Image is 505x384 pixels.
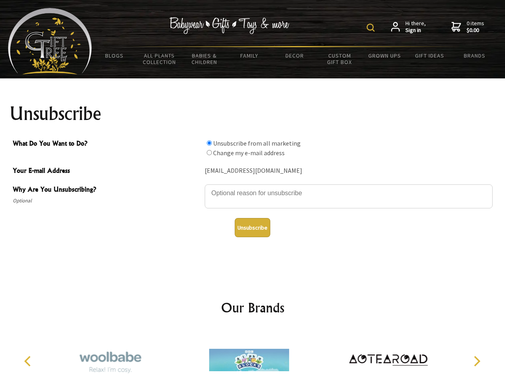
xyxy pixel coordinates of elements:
[362,47,407,64] a: Grown Ups
[207,140,212,146] input: What Do You Want to Do?
[207,150,212,155] input: What Do You Want to Do?
[227,47,272,64] a: Family
[272,47,317,64] a: Decor
[8,8,92,74] img: Babyware - Gifts - Toys and more...
[235,218,270,237] button: Unsubscribe
[367,24,375,32] img: product search
[137,47,182,70] a: All Plants Collection
[13,184,201,196] span: Why Are You Unsubscribing?
[468,352,485,370] button: Next
[405,20,426,34] span: Hi there,
[20,352,38,370] button: Previous
[213,149,285,157] label: Change my e-mail address
[317,47,362,70] a: Custom Gift Box
[92,47,137,64] a: BLOGS
[405,27,426,34] strong: Sign in
[13,196,201,206] span: Optional
[451,20,484,34] a: 0 items$0.00
[407,47,452,64] a: Gift Ideas
[13,166,201,177] span: Your E-mail Address
[391,20,426,34] a: Hi there,Sign in
[13,138,201,150] span: What Do You Want to Do?
[10,104,496,123] h1: Unsubscribe
[452,47,497,64] a: Brands
[467,27,484,34] strong: $0.00
[467,20,484,34] span: 0 items
[16,298,489,317] h2: Our Brands
[213,139,301,147] label: Unsubscribe from all marketing
[182,47,227,70] a: Babies & Children
[170,17,289,34] img: Babywear - Gifts - Toys & more
[205,184,493,208] textarea: Why Are You Unsubscribing?
[205,165,493,177] div: [EMAIL_ADDRESS][DOMAIN_NAME]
